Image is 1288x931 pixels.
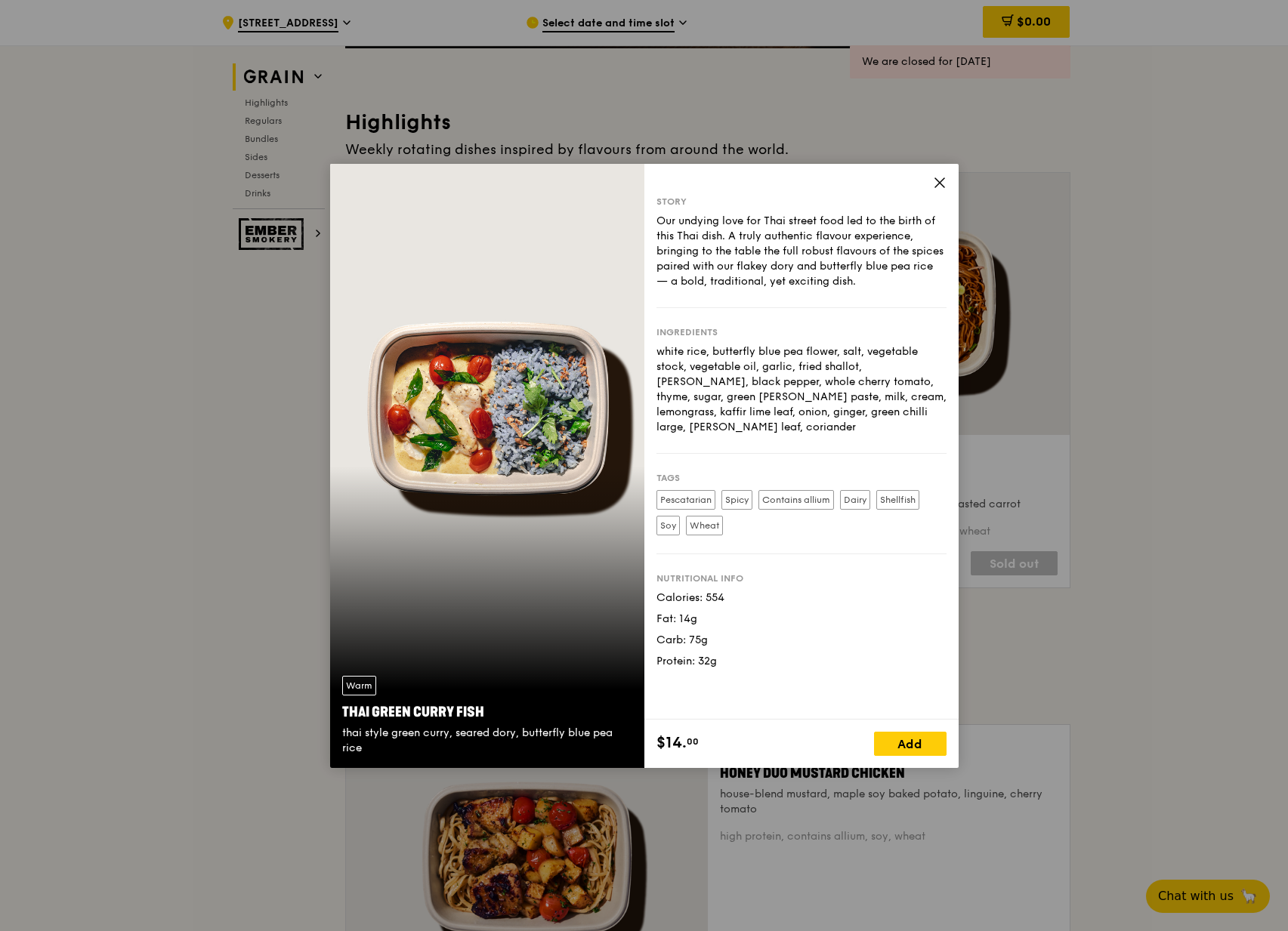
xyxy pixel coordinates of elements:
[840,490,870,510] label: Dairy
[656,214,947,289] div: Our undying love for Thai street food led to the birth of this Thai dish. A truly authentic flavo...
[656,326,947,338] div: Ingredients
[721,490,752,510] label: Spicy
[687,735,699,748] span: 00
[342,701,632,723] div: Thai Green Curry Fish
[656,490,715,510] label: Pescatarian
[876,490,919,510] label: Shellfish
[656,612,947,627] div: Fat: 14g
[874,732,947,756] div: Add
[656,196,947,208] div: Story
[656,654,947,669] div: Protein: 32g
[686,516,723,535] label: Wheat
[656,590,947,606] div: Calories: 554
[342,726,632,756] div: thai style green curry, seared dory, butterfly blue pea rice
[656,344,947,435] div: white rice, butterfly blue pea flower, salt, vegetable stock, vegetable oil, garlic, fried shallo...
[342,676,376,695] div: Warm
[656,732,687,754] span: $14.
[656,516,680,535] label: Soy
[758,490,834,510] label: Contains allium
[656,572,947,584] div: Nutritional info
[656,472,947,484] div: Tags
[656,633,947,648] div: Carb: 75g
